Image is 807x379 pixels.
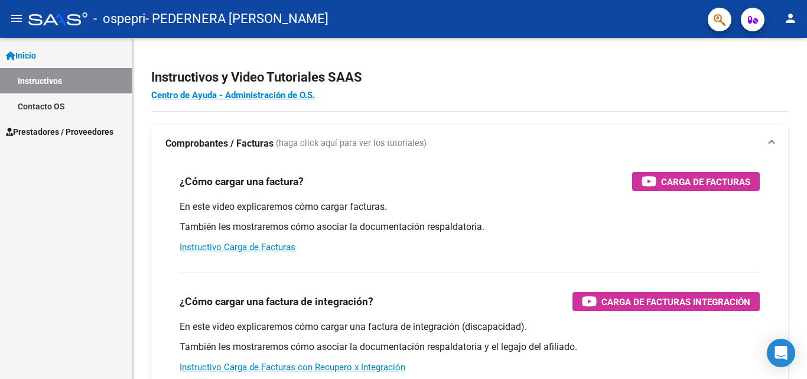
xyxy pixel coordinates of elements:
[180,362,405,372] a: Instructivo Carga de Facturas con Recupero x Integración
[6,49,36,62] span: Inicio
[180,320,760,333] p: En este video explicaremos cómo cargar una factura de integración (discapacidad).
[661,174,750,189] span: Carga de Facturas
[151,90,315,101] a: Centro de Ayuda - Administración de O.S.
[601,294,750,309] span: Carga de Facturas Integración
[180,200,760,213] p: En este video explicaremos cómo cargar facturas.
[783,11,798,25] mat-icon: person
[572,292,760,311] button: Carga de Facturas Integración
[151,125,788,163] mat-expansion-panel-header: Comprobantes / Facturas (haga click aquí para ver los tutoriales)
[180,293,373,310] h3: ¿Cómo cargar una factura de integración?
[9,11,24,25] mat-icon: menu
[632,172,760,191] button: Carga de Facturas
[93,6,145,32] span: - ospepri
[145,6,328,32] span: - PEDERNERA [PERSON_NAME]
[767,339,795,367] div: Open Intercom Messenger
[6,125,113,138] span: Prestadores / Proveedores
[165,137,274,150] strong: Comprobantes / Facturas
[180,242,295,252] a: Instructivo Carga de Facturas
[180,341,760,354] p: También les mostraremos cómo asociar la documentación respaldatoria y el legajo del afiliado.
[151,66,788,89] h2: Instructivos y Video Tutoriales SAAS
[276,137,427,150] span: (haga click aquí para ver los tutoriales)
[180,221,760,234] p: También les mostraremos cómo asociar la documentación respaldatoria.
[180,173,304,190] h3: ¿Cómo cargar una factura?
